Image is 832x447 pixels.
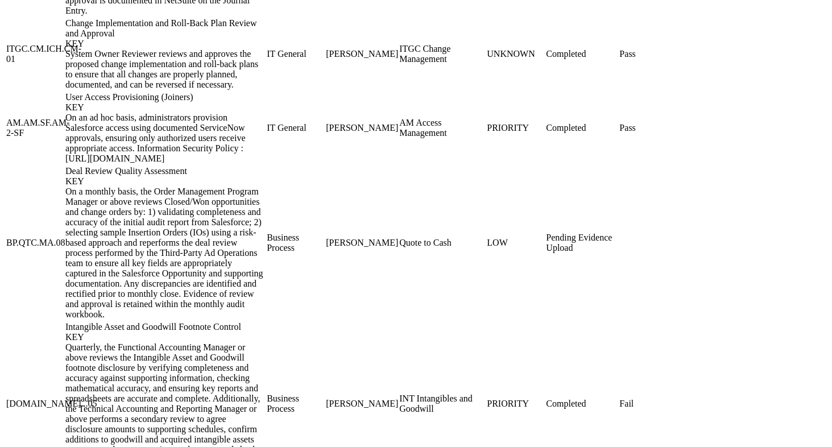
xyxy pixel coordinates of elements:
div: INT Intangibles and Goodwill [399,394,485,414]
div: Completed [546,123,617,133]
div: ITGC.CM.ICH.CM-01 [6,44,63,64]
div: Completed [546,49,617,59]
td: IT General [266,92,324,164]
div: [PERSON_NAME] [326,238,397,248]
td: IT General [266,18,324,90]
div: LOW [487,238,544,248]
div: Change Implementation and Roll-Back Plan Review and Approval [65,18,264,49]
div: PRIORITY [487,399,544,409]
div: Fail [619,399,676,409]
div: On an ad hoc basis, administrators provision Salesforce access using documented ServiceNow approv... [65,113,264,164]
div: Pass [619,49,676,59]
div: AM.AM.SF.AM-2-SF [6,118,63,138]
div: KEY [65,39,264,49]
div: AM Access Management [399,118,485,138]
div: Intangible Asset and Goodwill Footnote Control [65,322,264,342]
div: On a monthly basis, the Order Management Program Manager or above reviews Closed/Won opportunitie... [65,187,264,320]
div: UNKNOWN [487,49,544,59]
div: [PERSON_NAME] [326,123,397,133]
div: KEY [65,102,264,113]
td: Business Process [266,165,324,320]
div: Pass [619,123,676,133]
div: [PERSON_NAME] [326,399,397,409]
div: Pending Evidence Upload [546,233,617,253]
div: System Owner Reviewer reviews and approves the proposed change implementation and roll-back plans... [65,49,264,90]
div: KEY [65,332,264,342]
div: [DOMAIN_NAME]...05 [6,399,63,409]
div: PRIORITY [487,123,544,133]
div: Quote to Cash [399,238,485,248]
div: ITGC Change Management [399,44,485,64]
div: [PERSON_NAME] [326,49,397,59]
div: Completed [546,399,617,409]
div: BP.QTC.MA.08 [6,238,63,248]
div: KEY [65,176,264,187]
div: User Access Provisioning (Joiners) [65,92,264,113]
div: Deal Review Quality Assessment [65,166,264,187]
